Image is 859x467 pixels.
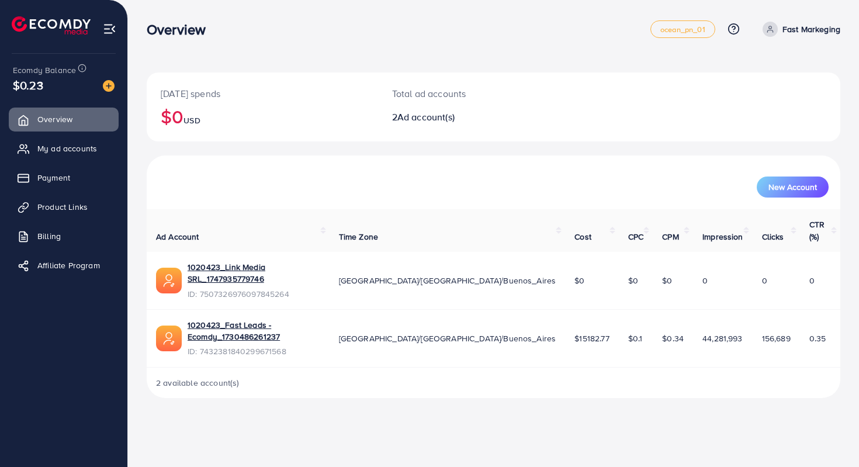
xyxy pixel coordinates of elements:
button: New Account [757,177,829,198]
a: Payment [9,166,119,189]
span: Ad account(s) [397,110,455,123]
span: Affiliate Program [37,260,100,271]
span: Time Zone [339,231,378,243]
span: CPM [662,231,678,243]
span: 0 [809,275,815,286]
span: ID: 7507326976097845264 [188,288,320,300]
a: 1020423_Link Media SRL_1747935779746 [188,261,320,285]
span: Impression [702,231,743,243]
span: 0 [762,275,767,286]
a: ocean_pn_01 [650,20,715,38]
span: 44,281,993 [702,333,743,344]
span: Payment [37,172,70,184]
span: My ad accounts [37,143,97,154]
h2: 2 [392,112,538,123]
span: Product Links [37,201,88,213]
span: [GEOGRAPHIC_DATA]/[GEOGRAPHIC_DATA]/Buenos_Aires [339,275,556,286]
span: 156,689 [762,333,791,344]
span: Ad Account [156,231,199,243]
p: Total ad accounts [392,87,538,101]
p: Fast Markeging [782,22,840,36]
a: Billing [9,224,119,248]
span: [GEOGRAPHIC_DATA]/[GEOGRAPHIC_DATA]/Buenos_Aires [339,333,556,344]
span: Cost [574,231,591,243]
span: 2 available account(s) [156,377,240,389]
img: ic-ads-acc.e4c84228.svg [156,326,182,351]
img: menu [103,22,116,36]
p: [DATE] spends [161,87,364,101]
img: ic-ads-acc.e4c84228.svg [156,268,182,293]
img: image [103,80,115,92]
span: Clicks [762,231,784,243]
span: 0.35 [809,333,826,344]
span: $0 [662,275,672,286]
h2: $0 [161,105,364,127]
span: 0 [702,275,708,286]
img: logo [12,16,91,34]
span: $15182.77 [574,333,609,344]
span: ID: 7432381840299671568 [188,345,320,357]
a: Product Links [9,195,119,219]
span: New Account [768,183,817,191]
a: Fast Markeging [758,22,840,37]
span: $0.1 [628,333,643,344]
h3: Overview [147,21,215,38]
span: USD [183,115,200,126]
span: Billing [37,230,61,242]
a: Affiliate Program [9,254,119,277]
a: 1020423_Fast Leads - Ecomdy_1730486261237 [188,319,320,343]
span: $0.23 [13,77,43,94]
span: $0.34 [662,333,684,344]
span: ocean_pn_01 [660,26,705,33]
span: Ecomdy Balance [13,64,76,76]
iframe: Chat [809,414,850,458]
a: Overview [9,108,119,131]
a: My ad accounts [9,137,119,160]
span: $0 [574,275,584,286]
span: CPC [628,231,643,243]
span: $0 [628,275,638,286]
span: Overview [37,113,72,125]
span: CTR (%) [809,219,825,242]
